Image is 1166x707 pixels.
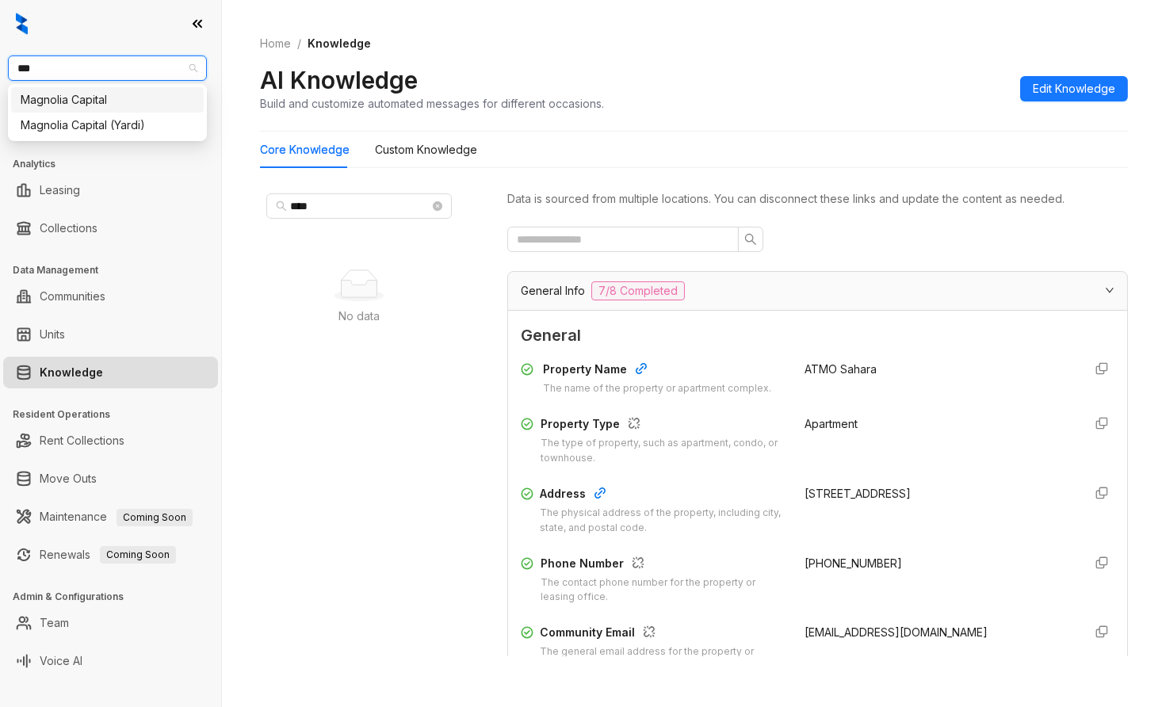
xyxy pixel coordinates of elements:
[3,212,218,244] li: Collections
[3,174,218,206] li: Leasing
[308,36,371,50] span: Knowledge
[3,106,218,138] li: Leads
[260,141,350,159] div: Core Knowledge
[11,113,204,138] div: Magnolia Capital (Yardi)
[507,190,1128,208] div: Data is sourced from multiple locations. You can disconnect these links and update the content as...
[3,425,218,457] li: Rent Collections
[433,201,442,211] span: close-circle
[521,323,1114,348] span: General
[540,644,786,675] div: The general email address for the property or community inquiries.
[3,463,218,495] li: Move Outs
[13,590,221,604] h3: Admin & Configurations
[744,233,757,246] span: search
[117,509,193,526] span: Coming Soon
[508,272,1127,310] div: General Info7/8 Completed
[297,35,301,52] li: /
[541,555,786,575] div: Phone Number
[260,95,604,112] div: Build and customize automated messages for different occasions.
[540,506,786,536] div: The physical address of the property, including city, state, and postal code.
[40,281,105,312] a: Communities
[543,381,771,396] div: The name of the property or apartment complex.
[543,361,771,381] div: Property Name
[16,13,28,35] img: logo
[276,201,287,212] span: search
[260,65,418,95] h2: AI Knowledge
[21,91,194,109] div: Magnolia Capital
[279,308,439,325] div: No data
[805,625,988,639] span: [EMAIL_ADDRESS][DOMAIN_NAME]
[11,87,204,113] div: Magnolia Capital
[521,282,585,300] span: General Info
[13,263,221,277] h3: Data Management
[3,539,218,571] li: Renewals
[1033,80,1115,97] span: Edit Knowledge
[541,415,786,436] div: Property Type
[40,607,69,639] a: Team
[40,212,97,244] a: Collections
[541,436,786,466] div: The type of property, such as apartment, condo, or townhouse.
[3,281,218,312] li: Communities
[805,485,1069,503] div: [STREET_ADDRESS]
[40,357,103,388] a: Knowledge
[1105,285,1114,295] span: expanded
[40,319,65,350] a: Units
[805,362,877,376] span: ATMO Sahara
[100,546,176,564] span: Coming Soon
[257,35,294,52] a: Home
[3,645,218,677] li: Voice AI
[40,539,176,571] a: RenewalsComing Soon
[805,417,858,430] span: Apartment
[3,319,218,350] li: Units
[40,463,97,495] a: Move Outs
[541,575,786,606] div: The contact phone number for the property or leasing office.
[13,157,221,171] h3: Analytics
[1020,76,1128,101] button: Edit Knowledge
[3,501,218,533] li: Maintenance
[540,485,786,506] div: Address
[40,645,82,677] a: Voice AI
[40,425,124,457] a: Rent Collections
[3,357,218,388] li: Knowledge
[3,607,218,639] li: Team
[805,556,902,570] span: [PHONE_NUMBER]
[40,174,80,206] a: Leasing
[375,141,477,159] div: Custom Knowledge
[13,407,221,422] h3: Resident Operations
[540,624,786,644] div: Community Email
[591,281,685,300] span: 7/8 Completed
[21,117,194,134] div: Magnolia Capital (Yardi)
